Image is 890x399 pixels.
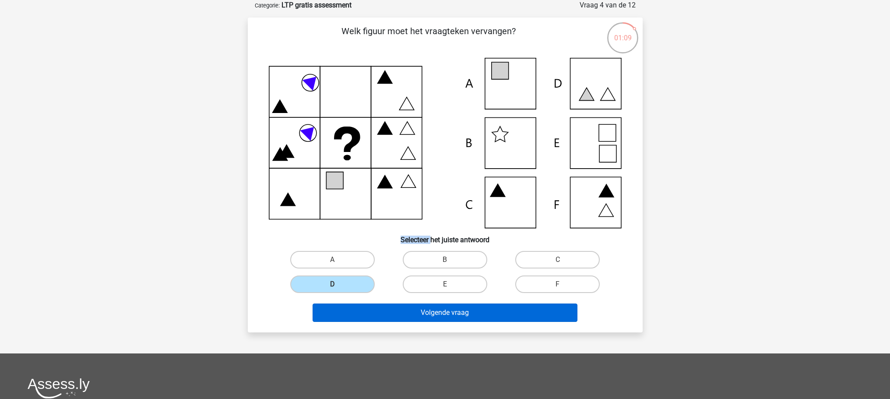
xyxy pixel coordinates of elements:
[255,2,280,9] small: Categorie:
[606,21,639,43] div: 01:09
[262,229,629,244] h6: Selecteer het juiste antwoord
[403,275,487,293] label: E
[515,275,600,293] label: F
[290,251,375,268] label: A
[403,251,487,268] label: B
[515,251,600,268] label: C
[262,25,596,51] p: Welk figuur moet het vraagteken vervangen?
[281,1,352,9] strong: LTP gratis assessment
[313,304,577,322] button: Volgende vraag
[290,275,375,293] label: D
[28,378,90,399] img: Assessly logo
